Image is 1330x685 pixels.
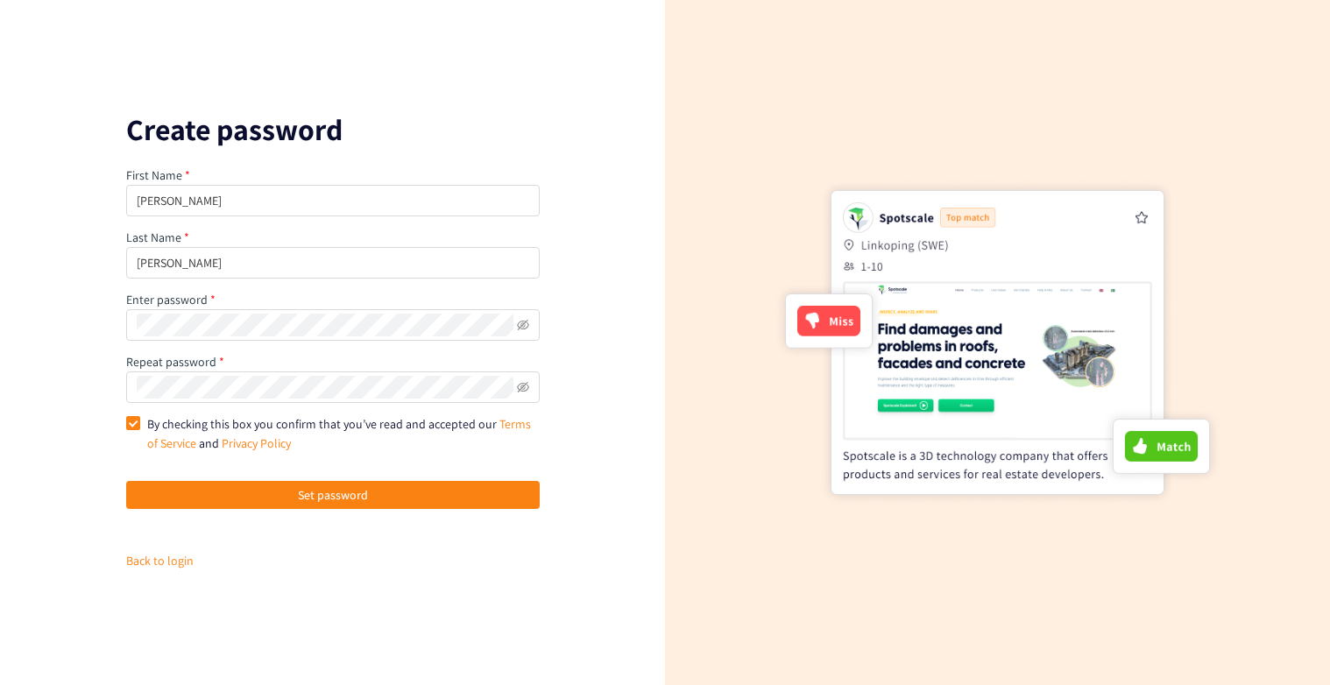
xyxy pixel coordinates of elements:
[517,319,529,331] span: eye-invisible
[126,167,190,183] label: First Name
[147,416,531,451] span: By checking this box you confirm that you’ve read and accepted our and
[126,481,540,509] button: Set password
[147,416,531,451] a: Terms of Service
[126,116,540,144] p: Create password
[126,292,216,307] label: Enter password
[517,381,529,393] span: eye-invisible
[126,354,224,370] label: Repeat password
[298,485,368,505] span: Set password
[222,435,291,451] a: Privacy Policy
[126,230,189,245] label: Last Name
[126,553,194,568] a: Back to login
